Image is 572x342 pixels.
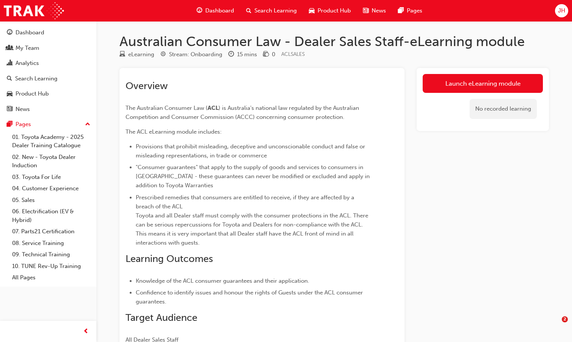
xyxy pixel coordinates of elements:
span: learningResourceType_ELEARNING-icon [119,51,125,58]
a: car-iconProduct Hub [303,3,357,18]
span: Confidence to identify issues and honour the rights of Guests under the ACL consumer guarantees. [136,289,364,305]
span: Provisions that prohibit misleading, deceptive and unconscionable conduct and false or misleading... [136,143,367,159]
div: News [16,105,30,114]
a: 02. New - Toyota Dealer Induction [9,151,93,171]
button: Pages [3,117,93,131]
a: 07. Parts21 Certification [9,226,93,237]
span: The ACL eLearning module includes: [126,128,222,135]
div: My Team [16,44,39,52]
a: Launch eLearning module [423,74,543,93]
a: Analytics [3,56,93,70]
div: Pages [16,120,31,129]
div: Stream: Onboarding [169,50,222,59]
span: Learning Outcomes [126,253,213,265]
span: up-icon [85,120,90,129]
span: car-icon [7,91,12,97]
a: 09. Technical Training [9,249,93,260]
div: 0 [272,50,275,59]
a: news-iconNews [357,3,392,18]
div: 15 mins [237,50,257,59]
span: "Consumer guarantees" that apply to the supply of goods and services to consumers in [GEOGRAPHIC_... [136,164,371,189]
a: 03. Toyota For Life [9,171,93,183]
span: 2 [562,316,568,322]
span: car-icon [309,6,315,15]
span: search-icon [7,75,12,82]
span: prev-icon [83,327,89,336]
a: 06. Electrification (EV & Hybrid) [9,206,93,226]
a: 01. Toyota Academy - 2025 Dealer Training Catalogue [9,131,93,151]
span: chart-icon [7,60,12,67]
button: JH [555,4,568,17]
span: Product Hub [318,6,351,15]
a: 04. Customer Experience [9,183,93,194]
div: eLearning [128,50,154,59]
span: ACL [208,105,219,111]
span: money-icon [263,51,269,58]
a: search-iconSearch Learning [240,3,303,18]
iframe: Intercom live chat [546,316,564,334]
span: Learning resource code [281,51,305,57]
a: 10. TUNE Rev-Up Training [9,260,93,272]
span: news-icon [7,106,12,113]
a: News [3,102,93,116]
span: The Australian Consumer Law ( [126,105,208,111]
img: Trak [4,2,64,19]
span: ) is Australia's national law regulated by the Australian Competition and Consumer Commission (AC... [126,105,361,120]
a: pages-iconPages [392,3,428,18]
span: Overview [126,80,168,92]
div: Stream [160,50,222,59]
a: Dashboard [3,26,93,40]
span: JH [558,6,565,15]
span: people-icon [7,45,12,52]
div: No recorded learning [470,99,537,119]
div: Analytics [16,59,39,68]
span: Target Audience [126,312,197,324]
div: Product Hub [16,89,49,98]
span: Prescribed remedies that consumers are entitled to receive, if they are affected by a breach of t... [136,194,370,246]
a: guage-iconDashboard [191,3,240,18]
span: Pages [407,6,422,15]
a: All Pages [9,272,93,283]
div: Search Learning [15,74,57,83]
span: pages-icon [7,121,12,128]
span: guage-icon [7,29,12,36]
span: Knowledge of the ACL consumer guarantees and their application. [136,277,309,284]
span: Dashboard [205,6,234,15]
span: News [372,6,386,15]
a: My Team [3,41,93,55]
span: news-icon [363,6,369,15]
h1: Australian Consumer Law - Dealer Sales Staff-eLearning module [119,33,549,50]
span: search-icon [246,6,251,15]
a: Product Hub [3,87,93,101]
a: 08. Service Training [9,237,93,249]
span: pages-icon [398,6,404,15]
div: Type [119,50,154,59]
span: clock-icon [228,51,234,58]
span: guage-icon [197,6,202,15]
a: 05. Sales [9,194,93,206]
a: Search Learning [3,72,93,86]
div: Duration [228,50,257,59]
span: target-icon [160,51,166,58]
button: DashboardMy TeamAnalyticsSearch LearningProduct HubNews [3,24,93,117]
span: Search Learning [254,6,297,15]
div: Dashboard [16,28,44,37]
div: Price [263,50,275,59]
